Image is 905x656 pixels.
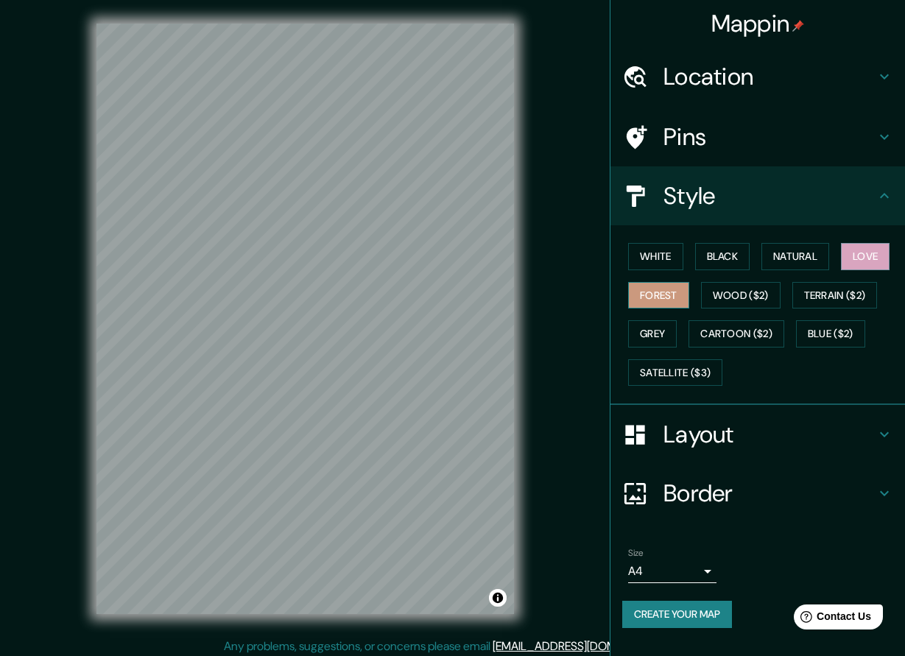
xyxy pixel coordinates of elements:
div: Pins [610,107,905,166]
h4: Style [663,181,876,211]
button: Satellite ($3) [628,359,722,387]
button: Toggle attribution [489,589,507,607]
a: [EMAIL_ADDRESS][DOMAIN_NAME] [493,638,675,654]
button: Terrain ($2) [792,282,878,309]
h4: Border [663,479,876,508]
button: Grey [628,320,677,348]
button: Love [841,243,890,270]
img: pin-icon.png [792,20,804,32]
div: Style [610,166,905,225]
h4: Layout [663,420,876,449]
p: Any problems, suggestions, or concerns please email . [224,638,677,655]
button: Blue ($2) [796,320,865,348]
h4: Location [663,62,876,91]
button: Black [695,243,750,270]
div: A4 [628,560,716,583]
button: Forest [628,282,689,309]
h4: Mappin [711,9,805,38]
button: Natural [761,243,829,270]
label: Size [628,547,644,560]
button: Wood ($2) [701,282,781,309]
canvas: Map [96,24,514,614]
div: Border [610,464,905,523]
h4: Pins [663,122,876,152]
button: White [628,243,683,270]
button: Cartoon ($2) [689,320,784,348]
button: Create your map [622,601,732,628]
div: Location [610,47,905,106]
div: Layout [610,405,905,464]
iframe: Help widget launcher [774,599,889,640]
